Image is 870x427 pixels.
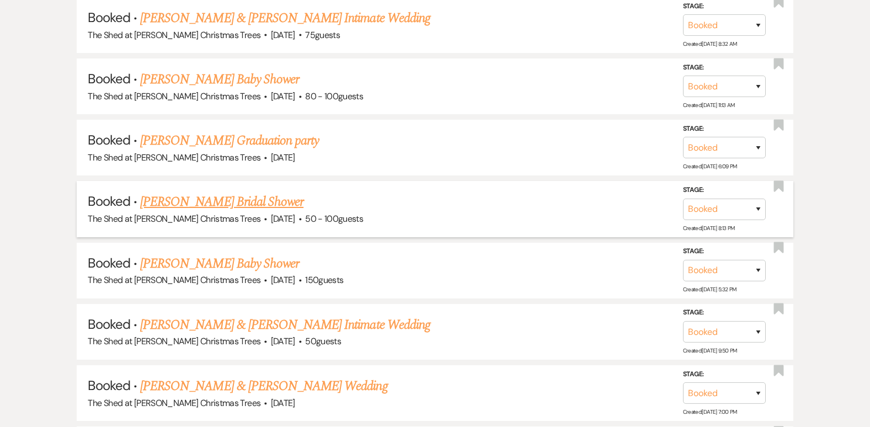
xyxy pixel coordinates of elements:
[271,213,295,225] span: [DATE]
[88,29,260,41] span: The Shed at [PERSON_NAME] Christmas Trees
[140,376,387,396] a: [PERSON_NAME] & [PERSON_NAME] Wedding
[88,90,260,102] span: The Shed at [PERSON_NAME] Christmas Trees
[271,152,295,163] span: [DATE]
[140,8,430,28] a: [PERSON_NAME] & [PERSON_NAME] Intimate Wedding
[88,377,130,394] span: Booked
[683,408,737,415] span: Created: [DATE] 7:00 PM
[683,40,737,47] span: Created: [DATE] 8:32 AM
[140,315,430,335] a: [PERSON_NAME] & [PERSON_NAME] Intimate Wedding
[683,286,736,293] span: Created: [DATE] 5:32 PM
[140,192,303,212] a: [PERSON_NAME] Bridal Shower
[88,131,130,148] span: Booked
[88,9,130,26] span: Booked
[88,70,130,87] span: Booked
[683,369,766,381] label: Stage:
[271,335,295,347] span: [DATE]
[683,62,766,74] label: Stage:
[88,274,260,286] span: The Shed at [PERSON_NAME] Christmas Trees
[683,123,766,135] label: Stage:
[305,90,363,102] span: 80 - 100 guests
[683,102,735,109] span: Created: [DATE] 11:13 AM
[271,274,295,286] span: [DATE]
[88,254,130,271] span: Booked
[88,213,260,225] span: The Shed at [PERSON_NAME] Christmas Trees
[683,347,737,354] span: Created: [DATE] 9:50 PM
[271,29,295,41] span: [DATE]
[305,274,343,286] span: 150 guests
[683,307,766,319] label: Stage:
[88,335,260,347] span: The Shed at [PERSON_NAME] Christmas Trees
[305,29,340,41] span: 75 guests
[683,163,737,170] span: Created: [DATE] 6:09 PM
[88,316,130,333] span: Booked
[88,152,260,163] span: The Shed at [PERSON_NAME] Christmas Trees
[140,131,319,151] a: [PERSON_NAME] Graduation party
[305,335,341,347] span: 50 guests
[88,397,260,409] span: The Shed at [PERSON_NAME] Christmas Trees
[140,70,299,89] a: [PERSON_NAME] Baby Shower
[683,225,735,232] span: Created: [DATE] 8:13 PM
[271,397,295,409] span: [DATE]
[88,193,130,210] span: Booked
[271,90,295,102] span: [DATE]
[683,184,766,196] label: Stage:
[305,213,363,225] span: 50 - 100 guests
[140,254,299,274] a: [PERSON_NAME] Baby Shower
[683,245,766,258] label: Stage:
